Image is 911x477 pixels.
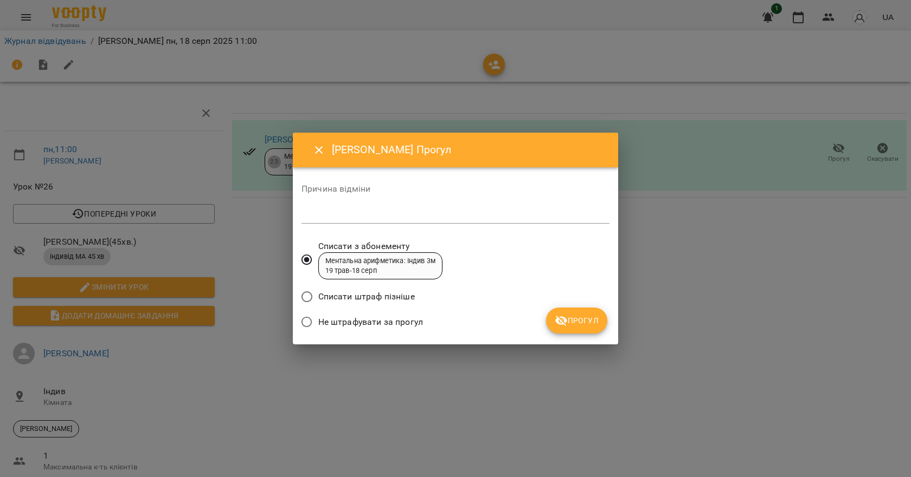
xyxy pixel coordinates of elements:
button: Close [306,137,332,163]
label: Причина відміни [301,185,610,193]
span: Списати штраф пізніше [318,290,415,303]
div: Ментальна арифметика: Індив 3м 19 трав - 18 серп [325,256,435,276]
span: Списати з абонементу [318,240,442,253]
span: Не штрафувати за прогул [318,316,423,329]
span: Прогул [555,314,599,327]
h6: [PERSON_NAME] Прогул [332,141,605,158]
button: Прогул [546,308,607,334]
